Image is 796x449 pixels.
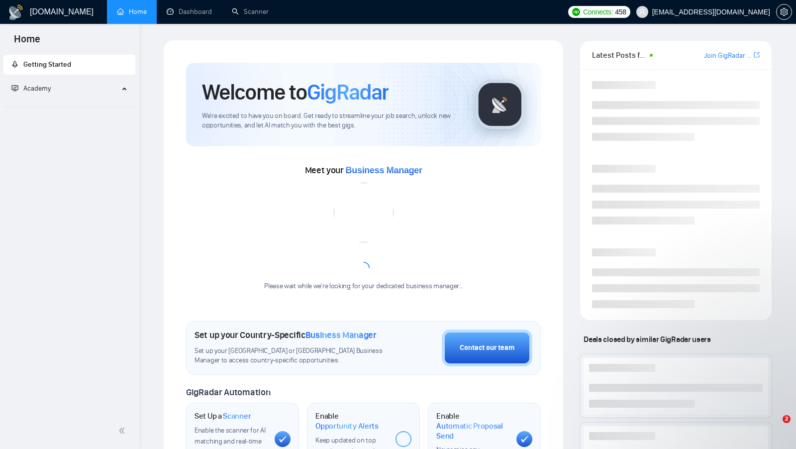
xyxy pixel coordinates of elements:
[11,61,18,68] span: rocket
[195,346,392,365] span: Set up your [GEOGRAPHIC_DATA] or [GEOGRAPHIC_DATA] Business Manager to access country-specific op...
[615,6,626,17] span: 458
[704,50,752,61] a: Join GigRadar Slack Community
[3,55,135,75] li: Getting Started
[8,4,24,20] img: logo
[639,8,646,15] span: user
[776,8,792,16] a: setting
[11,84,51,93] span: Academy
[783,415,791,423] span: 2
[223,411,251,421] span: Scanner
[460,342,514,353] div: Contact our team
[583,6,613,17] span: Connects:
[334,183,394,242] img: error
[232,7,269,16] a: searchScanner
[305,330,377,340] span: Business Manager
[186,387,270,398] span: GigRadar Automation
[167,7,212,16] a: dashboardDashboard
[6,32,48,53] span: Home
[117,7,147,16] a: homeHome
[11,85,18,92] span: fund-projection-screen
[23,60,71,69] span: Getting Started
[315,421,379,431] span: Opportunity Alerts
[315,411,388,431] h1: Enable
[754,51,760,59] span: export
[3,103,135,109] li: Academy Homepage
[436,411,508,441] h1: Enable
[346,165,422,175] span: Business Manager
[195,330,377,340] h1: Set up your Country-Specific
[777,8,792,16] span: setting
[592,49,646,61] span: Latest Posts from the GigRadar Community
[195,411,251,421] h1: Set Up a
[23,84,51,93] span: Academy
[572,8,580,16] img: upwork-logo.png
[258,282,469,291] div: Please wait while we're looking for your dedicated business manager...
[118,426,128,436] span: double-left
[358,262,370,274] span: loading
[436,421,508,441] span: Automatic Proposal Send
[762,415,786,439] iframe: Intercom live chat
[754,50,760,60] a: export
[202,79,389,106] h1: Welcome to
[475,80,525,129] img: gigradar-logo.png
[580,331,714,348] span: Deals closed by similar GigRadar users
[305,165,422,176] span: Meet your
[307,79,389,106] span: GigRadar
[442,330,532,366] button: Contact our team
[776,4,792,20] button: setting
[202,112,459,130] span: We're excited to have you on board. Get ready to streamline your job search, unlock new opportuni...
